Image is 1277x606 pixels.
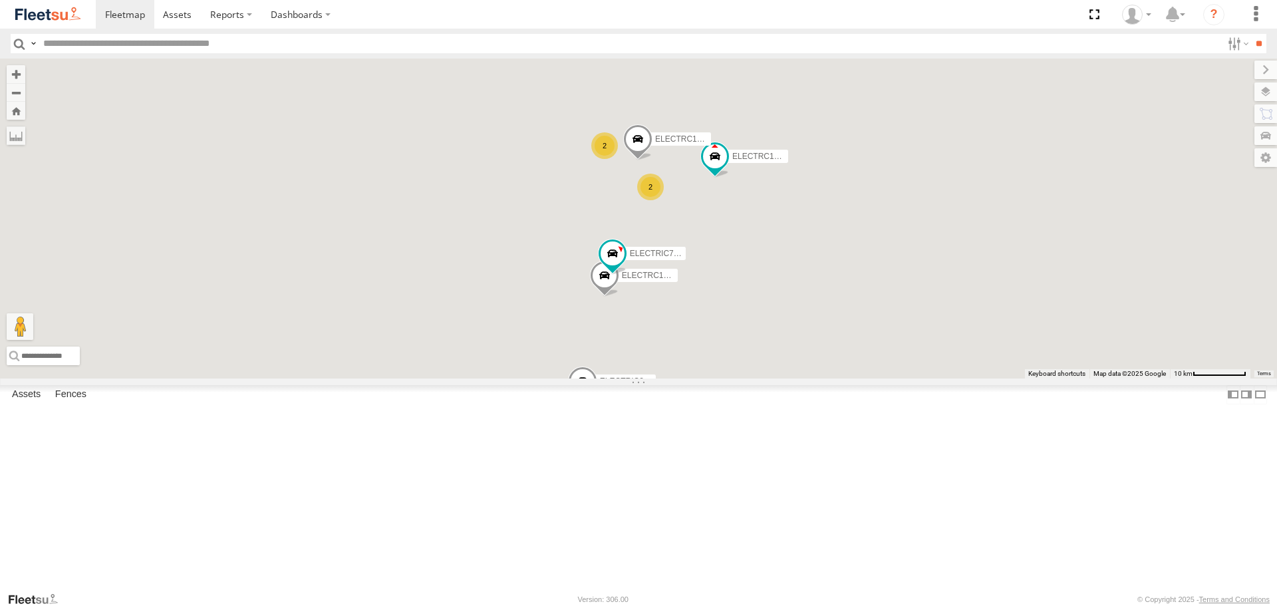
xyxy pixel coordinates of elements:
label: Search Filter Options [1222,34,1251,53]
img: fleetsu-logo-horizontal.svg [13,5,82,23]
label: Fences [49,386,93,404]
i: ? [1203,4,1224,25]
label: Hide Summary Table [1254,385,1267,404]
button: Zoom Home [7,102,25,120]
a: Terms (opens in new tab) [1257,371,1271,376]
button: Map Scale: 10 km per 77 pixels [1170,369,1250,379]
span: Map data ©2025 Google [1093,370,1166,377]
div: 2 [637,174,664,200]
span: ELECTRC18 - Gav [732,152,800,161]
label: Map Settings [1254,148,1277,167]
div: 2 [591,132,618,159]
label: Dock Summary Table to the Right [1240,385,1253,404]
label: Measure [7,126,25,145]
button: Keyboard shortcuts [1028,369,1085,379]
span: 10 km [1174,370,1193,377]
label: Dock Summary Table to the Left [1226,385,1240,404]
div: Wayne Betts [1117,5,1156,25]
label: Assets [5,386,47,404]
label: Search Query [28,34,39,53]
a: Visit our Website [7,593,69,606]
div: Version: 306.00 [578,595,629,603]
a: Terms and Conditions [1199,595,1270,603]
span: ELECTRC12 - [PERSON_NAME] [655,134,774,144]
button: Drag Pegman onto the map to open Street View [7,313,33,340]
button: Zoom in [7,65,25,83]
span: ELECTRIC3 - [PERSON_NAME] [600,377,716,386]
button: Zoom out [7,83,25,102]
div: © Copyright 2025 - [1137,595,1270,603]
span: ELECTRIC7 - [PERSON_NAME] [630,249,746,258]
span: ELECTRC16 - [PERSON_NAME] [622,271,741,280]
